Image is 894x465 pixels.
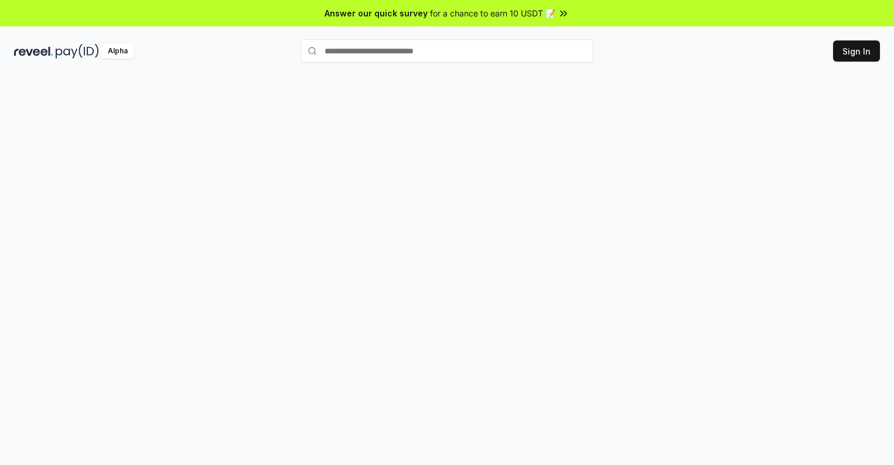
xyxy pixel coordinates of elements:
[56,44,99,59] img: pay_id
[430,7,555,19] span: for a chance to earn 10 USDT 📝
[325,7,428,19] span: Answer our quick survey
[833,40,880,62] button: Sign In
[14,44,53,59] img: reveel_dark
[101,44,134,59] div: Alpha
